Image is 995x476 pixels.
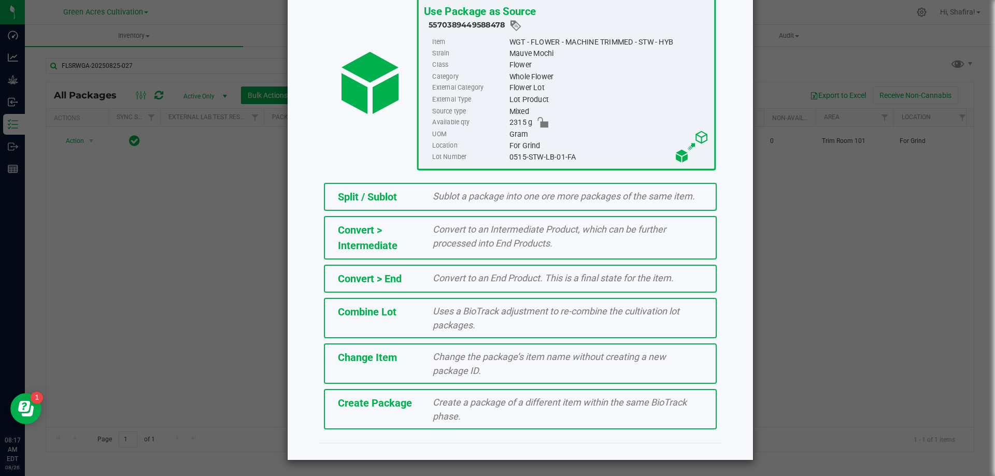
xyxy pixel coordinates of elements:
[509,94,708,105] div: Lot Product
[432,151,507,163] label: Lot Number
[433,224,666,249] span: Convert to an Intermediate Product, which can be further processed into End Products.
[338,272,402,285] span: Convert > End
[509,140,708,151] div: For Grind
[509,60,708,71] div: Flower
[338,306,396,318] span: Combine Lot
[31,392,43,404] iframe: Resource center unread badge
[432,128,507,140] label: UOM
[509,71,708,82] div: Whole Flower
[509,128,708,140] div: Gram
[509,82,708,94] div: Flower Lot
[432,94,507,105] label: External Type
[338,224,397,252] span: Convert > Intermediate
[433,351,666,376] span: Change the package’s item name without creating a new package ID.
[429,19,709,32] div: 5570389449588478
[432,106,507,117] label: Source type
[432,60,507,71] label: Class
[432,117,507,128] label: Available qty
[338,397,412,409] span: Create Package
[432,36,507,48] label: Item
[509,36,708,48] div: WGT - FLOWER - MACHINE TRIMMED - STW - HYB
[433,191,695,201] span: Sublot a package into one ore more packages of the same item.
[433,397,687,422] span: Create a package of a different item within the same BioTrack phase.
[338,351,397,364] span: Change Item
[509,117,532,128] span: 2315 g
[432,48,507,59] label: Strain
[10,393,41,424] iframe: Resource center
[432,140,507,151] label: Location
[433,272,674,283] span: Convert to an End Product. This is a final state for the item.
[423,5,535,18] span: Use Package as Source
[432,82,507,94] label: External Category
[509,48,708,59] div: Mauve Mochi
[338,191,397,203] span: Split / Sublot
[509,151,708,163] div: 0515-STW-LB-01-FA
[433,306,679,330] span: Uses a BioTrack adjustment to re-combine the cultivation lot packages.
[432,71,507,82] label: Category
[509,106,708,117] div: Mixed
